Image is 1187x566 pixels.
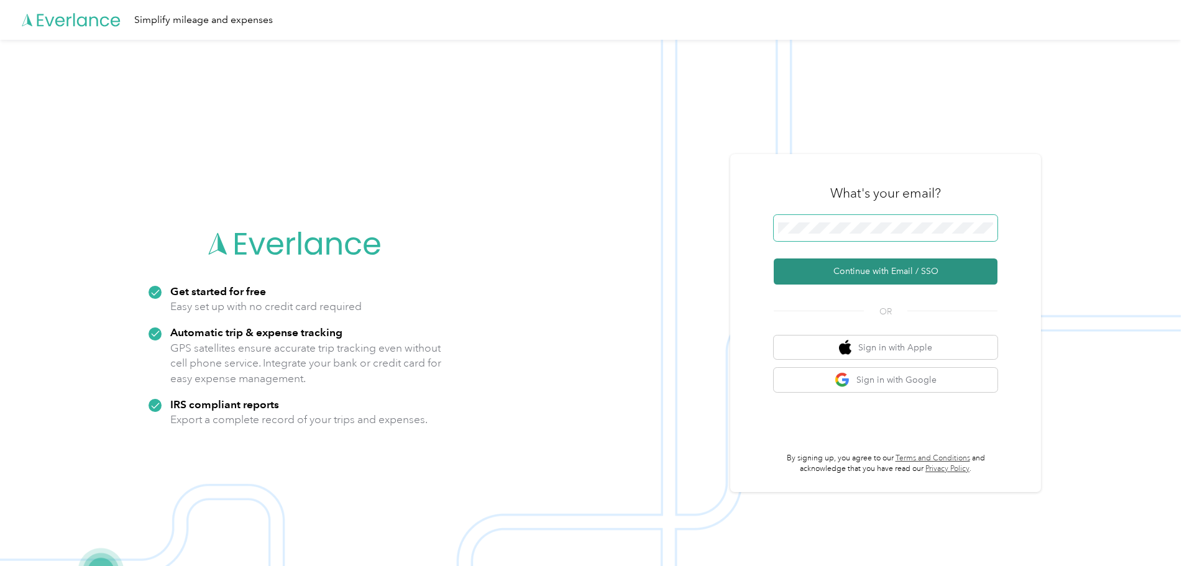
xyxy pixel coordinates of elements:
[170,326,342,339] strong: Automatic trip & expense tracking
[170,340,442,386] p: GPS satellites ensure accurate trip tracking even without cell phone service. Integrate your bank...
[774,258,997,285] button: Continue with Email / SSO
[774,368,997,392] button: google logoSign in with Google
[134,12,273,28] div: Simplify mileage and expenses
[830,185,941,202] h3: What's your email?
[774,453,997,475] p: By signing up, you agree to our and acknowledge that you have read our .
[864,305,907,318] span: OR
[774,335,997,360] button: apple logoSign in with Apple
[835,372,850,388] img: google logo
[170,285,266,298] strong: Get started for free
[896,454,970,463] a: Terms and Conditions
[170,398,279,411] strong: IRS compliant reports
[170,412,428,427] p: Export a complete record of your trips and expenses.
[170,299,362,314] p: Easy set up with no credit card required
[925,464,969,473] a: Privacy Policy
[839,340,851,355] img: apple logo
